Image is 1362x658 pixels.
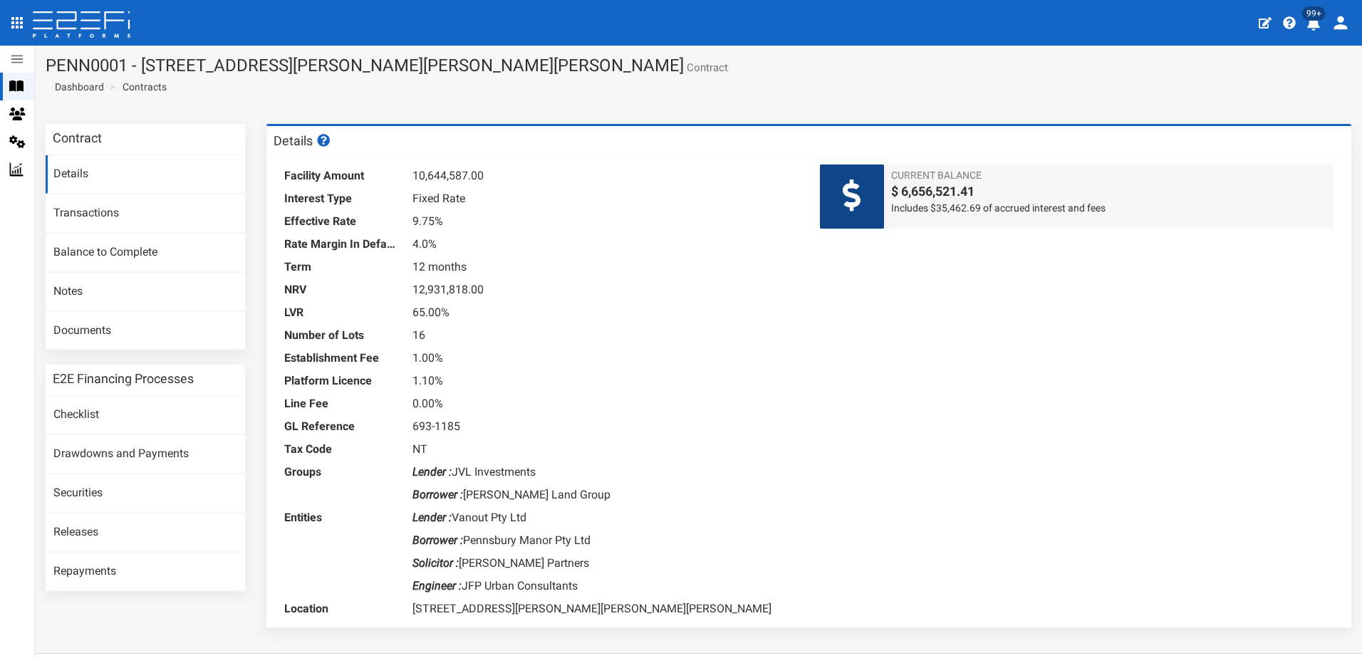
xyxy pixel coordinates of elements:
dd: Pennsbury Manor Pty Ltd [412,529,798,552]
a: Repayments [46,553,245,591]
a: Balance to Complete [46,234,245,272]
span: Includes $35,462.69 of accrued interest and fees [891,201,1326,215]
a: Drawdowns and Payments [46,435,245,474]
dt: Groups [284,461,398,484]
a: Transactions [46,194,245,233]
dd: 9.75% [412,210,798,233]
span: $ 6,656,521.41 [891,182,1326,201]
dd: JVL Investments [412,461,798,484]
dd: NT [412,438,798,461]
dd: [STREET_ADDRESS][PERSON_NAME][PERSON_NAME][PERSON_NAME] [412,597,798,620]
span: Dashboard [49,81,104,93]
dd: [PERSON_NAME] Partners [412,552,798,575]
dd: 0.00% [412,392,798,415]
small: Contract [684,63,728,73]
dd: 1.00% [412,347,798,370]
dd: 12 months [412,256,798,278]
i: Engineer : [412,579,462,592]
dd: 65.00% [412,301,798,324]
a: Notes [46,273,245,311]
dd: 4.0% [412,233,798,256]
dd: 12,931,818.00 [412,278,798,301]
a: Documents [46,312,245,350]
dt: Rate Margin In Default [284,233,398,256]
dt: Effective Rate [284,210,398,233]
dd: JFP Urban Consultants [412,575,798,597]
dt: Tax Code [284,438,398,461]
a: Details [46,155,245,194]
dd: 1.10% [412,370,798,392]
a: Checklist [46,396,245,434]
dt: GL Reference [284,415,398,438]
a: Dashboard [49,80,104,94]
h3: Details [274,134,332,147]
dt: Line Fee [284,392,398,415]
dt: Establishment Fee [284,347,398,370]
h3: E2E Financing Processes [53,372,194,385]
dt: Facility Amount [284,164,398,187]
dt: Interest Type [284,187,398,210]
i: Solicitor : [412,556,459,570]
dt: Location [284,597,398,620]
a: Securities [46,474,245,513]
dt: Platform Licence [284,370,398,392]
dd: 10,644,587.00 [412,164,798,187]
dd: 693-1185 [412,415,798,438]
a: Contracts [123,80,167,94]
i: Borrower : [412,488,463,501]
dd: [PERSON_NAME] Land Group [412,484,798,506]
dt: LVR [284,301,398,324]
dt: Term [284,256,398,278]
dd: Fixed Rate [412,187,798,210]
dd: Vanout Pty Ltd [412,506,798,529]
dd: 16 [412,324,798,347]
i: Borrower : [412,533,463,547]
dt: Number of Lots [284,324,398,347]
h1: PENN0001 - [STREET_ADDRESS][PERSON_NAME][PERSON_NAME][PERSON_NAME] [46,56,1351,75]
h3: Contract [53,132,102,145]
dt: NRV [284,278,398,301]
i: Lender : [412,511,452,524]
span: Current Balance [891,168,1326,182]
a: Releases [46,513,245,552]
dt: Entities [284,506,398,529]
i: Lender : [412,465,452,479]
